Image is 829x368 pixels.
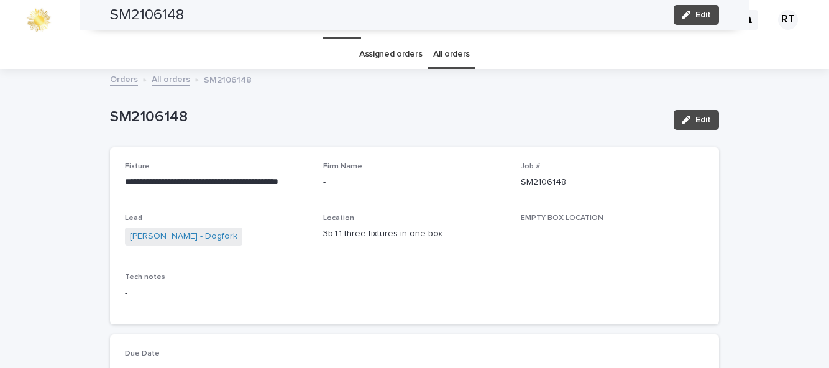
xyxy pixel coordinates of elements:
p: 3b.1.1 three fixtures in one box [323,228,506,241]
button: Edit [674,110,719,130]
span: Tech notes [125,274,165,281]
p: - [125,287,704,300]
a: All orders [152,71,190,86]
span: Edit [695,116,711,124]
p: - [323,176,506,189]
a: [PERSON_NAME] - Dogfork [130,230,237,243]
span: Lead [125,214,142,222]
span: Fixture [125,163,150,170]
p: SM2106148 [204,72,252,86]
a: Assigned orders [359,40,422,69]
p: SM2106148 [521,176,704,189]
p: - [521,228,704,241]
span: Job # [521,163,540,170]
span: Location [323,214,354,222]
p: SM2106148 [110,108,664,126]
img: 0ffKfDbyRa2Iv8hnaAqg [25,7,52,32]
span: Due Date [125,350,160,357]
a: All orders [433,40,470,69]
span: EMPTY BOX LOCATION [521,214,603,222]
span: Firm Name [323,163,362,170]
div: RT [778,10,798,30]
a: Orders [110,71,138,86]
